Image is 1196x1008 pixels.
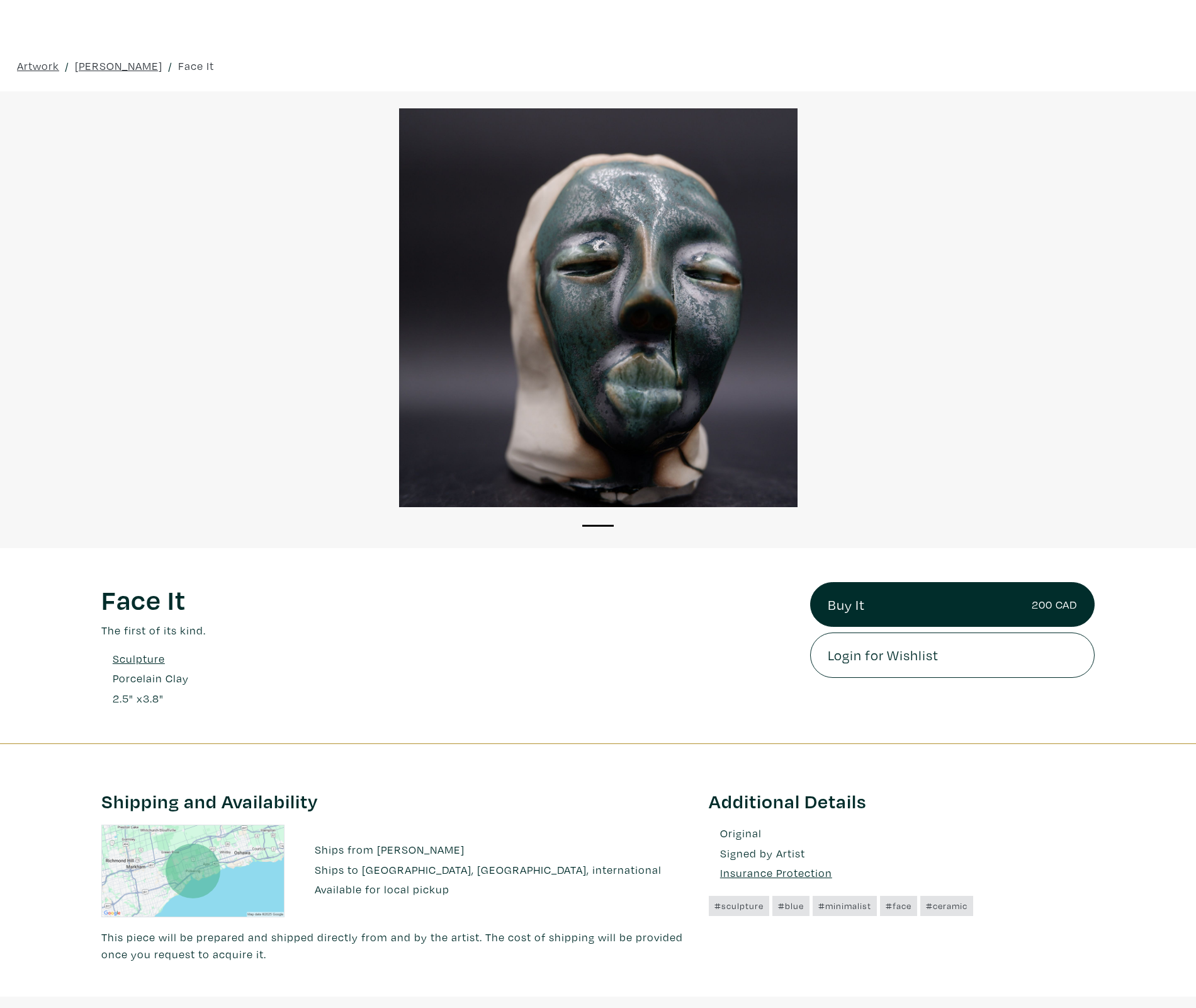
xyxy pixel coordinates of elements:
span: 3.8 [143,691,159,706]
a: Login for Wishlist [810,633,1095,678]
h1: Face It [101,582,791,616]
small: 200 CAD [1032,596,1077,613]
u: Sculpture [113,651,165,666]
li: Signed by Artist [709,845,1095,862]
span: Login for Wishlist [828,644,939,666]
u: Insurance Protection [720,866,832,880]
div: " x " [113,690,164,707]
img: staticmap [101,825,285,917]
span: / [65,57,69,74]
a: Porcelain Clay [113,670,189,687]
a: #sculpture [709,896,769,916]
p: The first of its kind. [101,622,791,639]
h3: Shipping and Availability [101,789,690,813]
a: Insurance Protection [709,866,832,880]
span: / [168,57,172,74]
button: 1 of 1 [582,525,614,527]
a: #minimalist [813,896,877,916]
a: Sculpture [113,650,165,667]
a: Face It [178,57,214,74]
span: 2.5 [113,691,129,706]
a: #ceramic [920,896,973,916]
a: [PERSON_NAME] [75,57,162,74]
li: Original [709,825,1095,842]
a: #blue [772,896,810,916]
a: Buy It200 CAD [810,582,1095,627]
h3: Additional Details [709,789,1095,813]
li: Ships to [GEOGRAPHIC_DATA], [GEOGRAPHIC_DATA], international [303,861,689,878]
a: Artwork [17,57,59,74]
li: Available for local pickup [303,881,689,898]
p: This piece will be prepared and shipped directly from and by the artist. The cost of shipping wil... [101,929,690,963]
a: #face [880,896,917,916]
li: Ships from [PERSON_NAME] [303,841,689,858]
